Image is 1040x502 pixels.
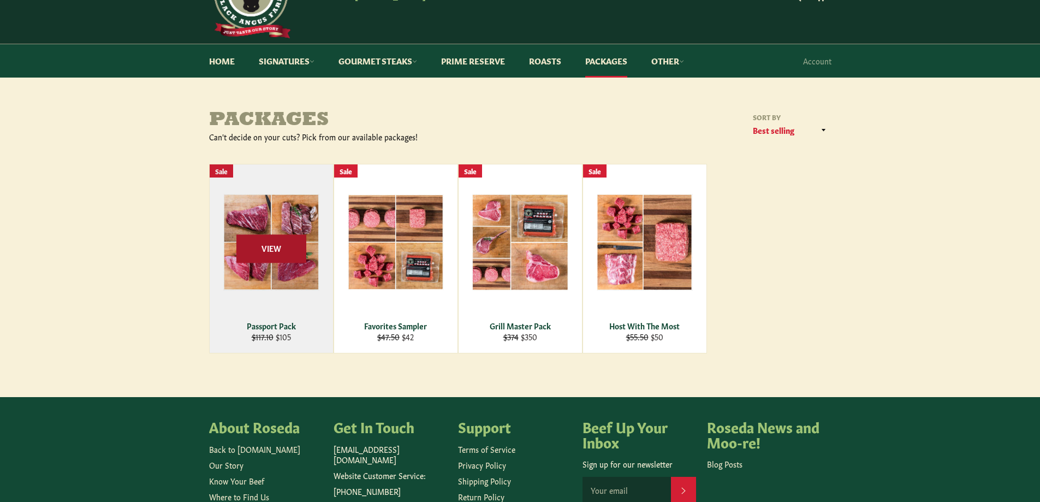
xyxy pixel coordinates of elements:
a: Grill Master Pack Grill Master Pack $374 $350 [458,164,583,353]
a: Host With The Most Host With The Most $55.50 $50 [583,164,707,353]
p: Website Customer Service: [334,470,447,481]
a: Shipping Policy [458,475,511,486]
a: Signatures [248,44,325,78]
h4: Support [458,419,572,434]
div: Sale [459,164,482,178]
s: $55.50 [626,331,649,342]
div: Can't decide on your cuts? Pick from our available packages! [209,132,520,142]
a: Terms of Service [458,444,515,454]
p: [PHONE_NUMBER] [334,486,447,497]
div: Sale [334,164,358,178]
div: $42 [341,332,450,342]
s: $47.50 [377,331,400,342]
h1: Packages [209,110,520,132]
div: Sale [583,164,607,178]
h4: About Roseda [209,419,323,434]
p: Sign up for our newsletter [583,459,696,469]
div: Passport Pack [216,321,326,331]
a: Return Policy [458,491,504,502]
a: Passport Pack Passport Pack $117.10 $105 View [209,164,334,353]
a: Our Story [209,459,243,470]
a: Where to Find Us [209,491,269,502]
h4: Get In Touch [334,419,447,434]
div: Host With The Most [590,321,699,331]
a: Privacy Policy [458,459,506,470]
a: Account [798,45,837,77]
img: Favorites Sampler [348,194,444,290]
a: Other [640,44,695,78]
h4: Roseda News and Moo-re! [707,419,821,449]
div: Grill Master Pack [465,321,575,331]
a: Gourmet Steaks [328,44,428,78]
p: [EMAIL_ADDRESS][DOMAIN_NAME] [334,444,447,465]
a: Blog Posts [707,458,742,469]
a: Back to [DOMAIN_NAME] [209,444,300,454]
span: View [236,235,306,263]
img: Grill Master Pack [472,194,568,291]
img: Host With The Most [597,194,693,291]
a: Packages [574,44,638,78]
a: Home [198,44,246,78]
a: Roasts [518,44,572,78]
a: Know Your Beef [209,475,264,486]
h4: Beef Up Your Inbox [583,419,696,449]
s: $374 [503,331,519,342]
div: $350 [465,332,575,342]
div: $50 [590,332,699,342]
div: Favorites Sampler [341,321,450,331]
a: Favorites Sampler Favorites Sampler $47.50 $42 [334,164,458,353]
label: Sort by [750,113,831,122]
a: Prime Reserve [430,44,516,78]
